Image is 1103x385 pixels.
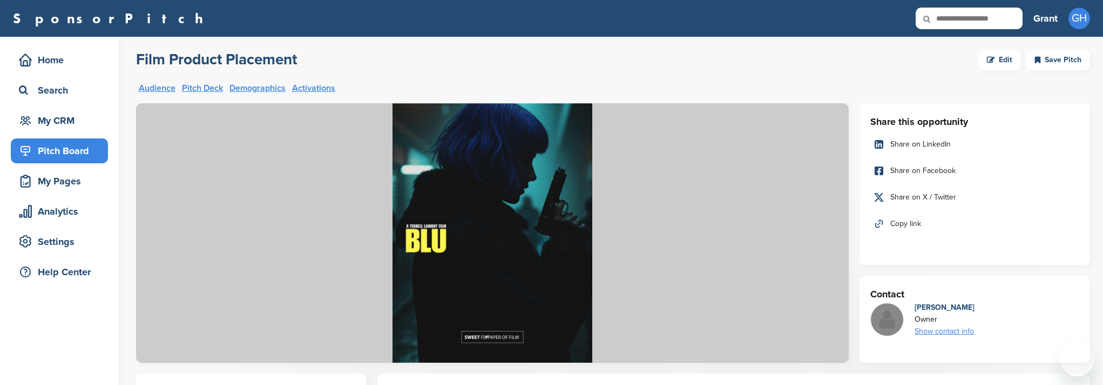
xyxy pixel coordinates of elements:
a: Settings [11,229,108,254]
a: Audience [139,84,175,92]
div: Pitch Board [16,141,108,161]
a: Pitch Deck [182,84,223,92]
div: My CRM [16,111,108,130]
img: Missing [871,303,903,336]
div: [PERSON_NAME] [915,302,975,314]
iframe: Button to launch messaging window [1060,342,1094,376]
a: Share on X / Twitter [870,186,1079,209]
div: Home [16,50,108,70]
a: Share on LinkedIn [870,133,1079,156]
a: Activations [292,84,335,92]
h3: Contact [870,287,1079,302]
img: Sponsorpitch & [136,103,849,363]
div: Analytics [16,202,108,221]
a: Demographics [229,84,286,92]
a: My Pages [11,169,108,194]
span: Copy link [890,218,921,230]
span: GH [1068,8,1090,29]
a: Grant [1033,6,1058,30]
a: Film Product Placement [136,50,297,70]
div: Help Center [16,262,108,282]
span: Share on Facebook [890,165,956,177]
a: Share on Facebook [870,160,1079,182]
div: Owner [915,314,975,326]
h3: Grant [1033,11,1058,26]
a: Copy link [870,213,1079,235]
div: Show contact info [915,326,975,337]
a: SponsorPitch [13,11,210,25]
div: My Pages [16,171,108,191]
span: Share on X / Twitter [890,191,956,203]
a: Search [11,78,108,103]
div: Save Pitch [1026,50,1090,70]
a: Analytics [11,199,108,224]
div: Settings [16,232,108,251]
div: Search [16,81,108,100]
a: My CRM [11,108,108,133]
span: Share on LinkedIn [890,138,951,150]
a: Help Center [11,260,108,284]
a: Edit [978,50,1021,70]
h2: Film Product Placement [136,50,297,69]
h3: Share this opportunity [870,114,1079,129]
a: Pitch Board [11,138,108,163]
a: Home [11,48,108,72]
